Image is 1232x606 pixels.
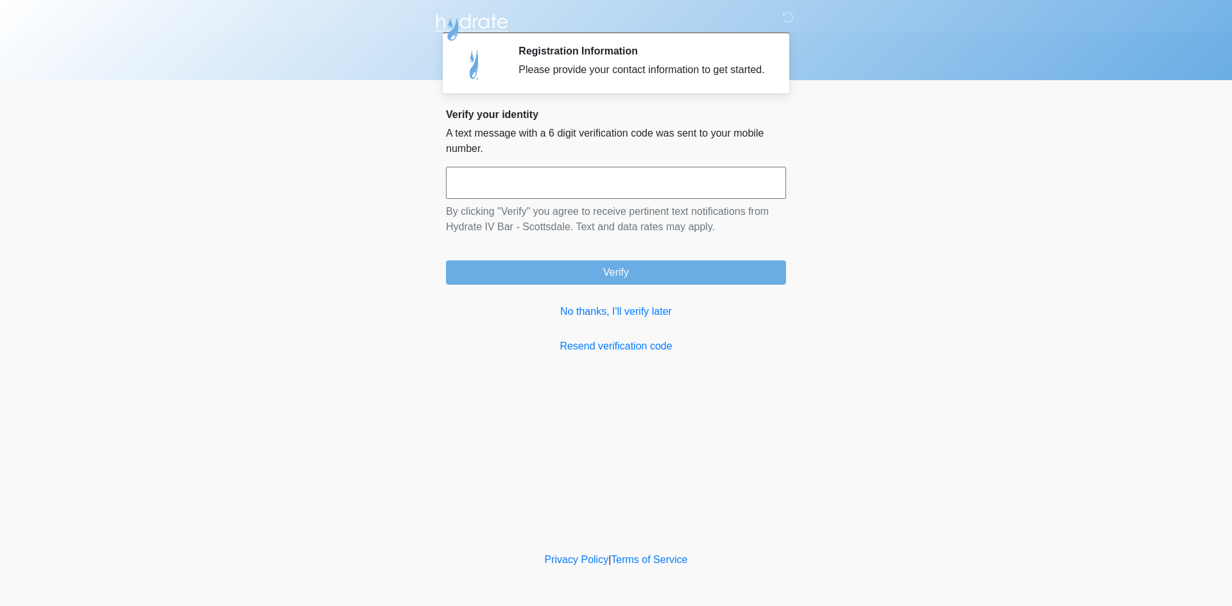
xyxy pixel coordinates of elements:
a: Privacy Policy [545,554,609,565]
p: A text message with a 6 digit verification code was sent to your mobile number. [446,126,786,156]
button: Verify [446,260,786,285]
a: Resend verification code [446,339,786,354]
a: No thanks, I'll verify later [446,304,786,319]
p: By clicking "Verify" you agree to receive pertinent text notifications from Hydrate IV Bar - Scot... [446,204,786,235]
a: | [608,554,611,565]
a: Terms of Service [611,554,687,565]
h2: Verify your identity [446,108,786,121]
img: Hydrate IV Bar - Scottsdale Logo [433,10,510,42]
img: Agent Avatar [456,45,494,83]
div: Please provide your contact information to get started. [518,62,767,78]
